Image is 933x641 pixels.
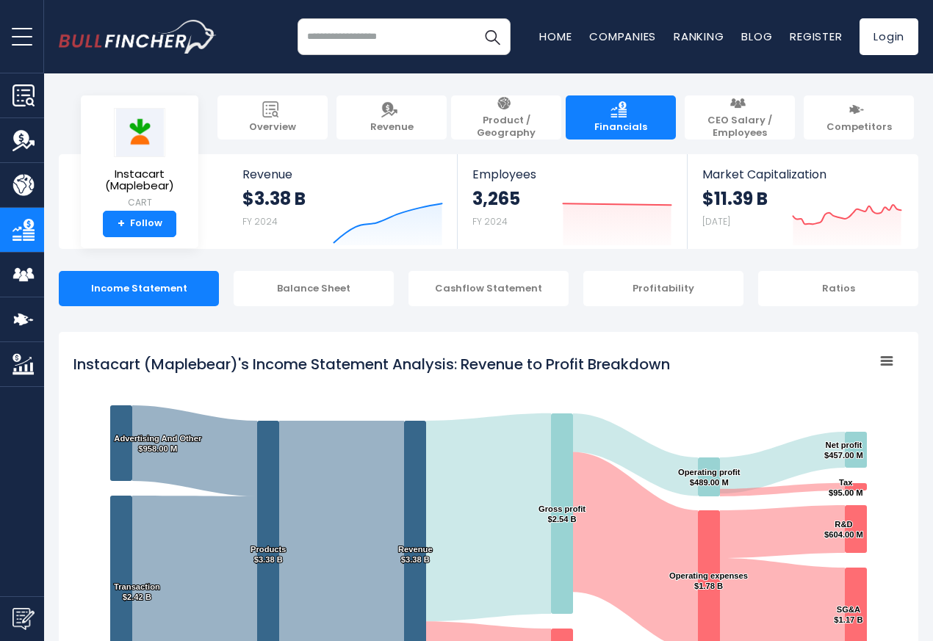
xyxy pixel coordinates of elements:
small: CART [93,196,187,209]
img: bullfincher logo [59,20,217,54]
a: Home [539,29,572,44]
text: Revenue $3.38 B [398,545,433,564]
div: Income Statement [59,271,219,306]
span: Revenue [370,121,414,134]
div: Ratios [758,271,918,306]
span: Overview [249,121,296,134]
div: Balance Sheet [234,271,394,306]
a: Revenue $3.38 B FY 2024 [228,154,458,249]
a: Ranking [674,29,724,44]
a: Financials [566,95,676,140]
text: Operating profit $489.00 M [678,468,741,487]
a: Login [860,18,918,55]
span: Competitors [826,121,892,134]
text: Transaction $2.42 B [114,582,160,601]
span: Financials [594,121,647,134]
small: FY 2024 [472,215,508,228]
tspan: Instacart (Maplebear)'s Income Statement Analysis: Revenue to Profit Breakdown [73,354,670,374]
strong: 3,265 [472,187,520,210]
text: R&D $604.00 M [824,520,863,539]
span: Market Capitalization [702,167,902,181]
a: Blog [741,29,772,44]
a: Revenue [336,95,447,140]
a: Market Capitalization $11.39 B [DATE] [688,154,917,249]
a: Register [790,29,842,44]
a: Employees 3,265 FY 2024 [458,154,686,249]
a: Overview [217,95,328,140]
a: Go to homepage [59,20,217,54]
a: +Follow [103,211,176,237]
span: Instacart (Maplebear) [93,168,187,192]
text: Advertising And Other $958.00 M [114,434,202,453]
strong: $3.38 B [242,187,306,210]
text: Operating expenses $1.78 B [669,571,748,590]
strong: $11.39 B [702,187,768,210]
span: Revenue [242,167,443,181]
small: [DATE] [702,215,730,228]
small: FY 2024 [242,215,278,228]
a: CEO Salary / Employees [685,95,795,140]
span: CEO Salary / Employees [692,115,788,140]
button: Search [474,18,511,55]
text: Products $3.38 B [251,545,287,564]
text: SG&A $1.17 B [834,605,862,624]
div: Cashflow Statement [408,271,569,306]
a: Companies [589,29,656,44]
strong: + [118,217,125,231]
text: Net profit $457.00 M [824,441,863,460]
span: Product / Geography [458,115,554,140]
text: Tax $95.00 M [829,478,863,497]
a: Product / Geography [451,95,561,140]
text: Gross profit $2.54 B [538,504,586,524]
a: Competitors [804,95,914,140]
span: Employees [472,167,671,181]
div: Profitability [583,271,743,306]
a: Instacart (Maplebear) CART [92,107,187,211]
